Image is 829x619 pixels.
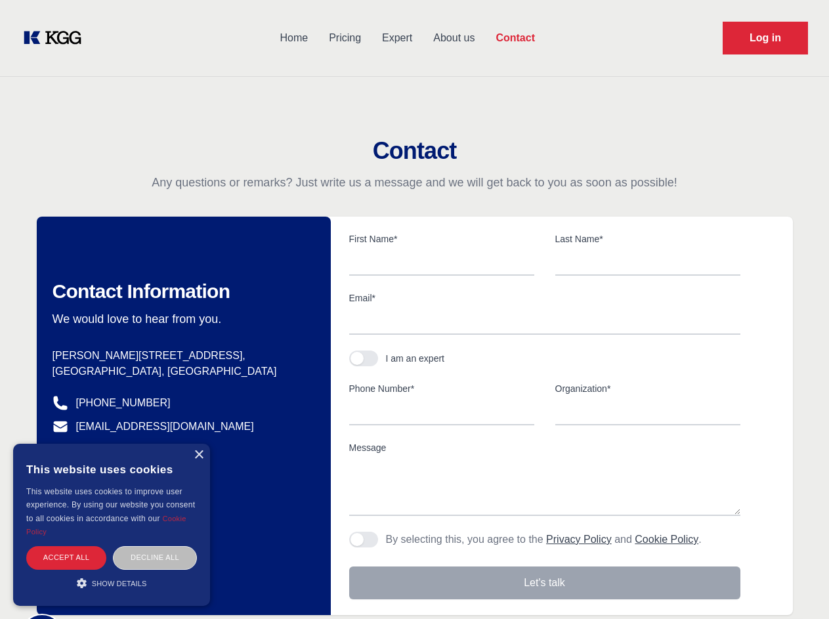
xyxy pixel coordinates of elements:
a: Expert [372,21,423,55]
h2: Contact Information [53,280,310,303]
a: [PHONE_NUMBER] [76,395,171,411]
div: Show details [26,576,197,589]
label: Phone Number* [349,382,534,395]
div: This website uses cookies [26,454,197,485]
a: Contact [485,21,545,55]
a: Request Demo [723,22,808,54]
div: Decline all [113,546,197,569]
div: Accept all [26,546,106,569]
a: About us [423,21,485,55]
p: [GEOGRAPHIC_DATA], [GEOGRAPHIC_DATA] [53,364,310,379]
iframe: Chat Widget [763,556,829,619]
label: Organization* [555,382,740,395]
a: @knowledgegategroup [53,442,183,458]
span: This website uses cookies to improve user experience. By using our website you consent to all coo... [26,487,195,523]
label: First Name* [349,232,534,245]
a: KOL Knowledge Platform: Talk to Key External Experts (KEE) [21,28,92,49]
div: I am an expert [386,352,445,365]
a: Home [269,21,318,55]
p: [PERSON_NAME][STREET_ADDRESS], [53,348,310,364]
span: Show details [92,580,147,587]
label: Message [349,441,740,454]
div: Close [194,450,203,460]
a: Cookie Policy [635,534,698,545]
a: Pricing [318,21,372,55]
a: Cookie Policy [26,515,186,536]
label: Last Name* [555,232,740,245]
a: Privacy Policy [546,534,612,545]
p: Any questions or remarks? Just write us a message and we will get back to you as soon as possible! [16,175,813,190]
a: [EMAIL_ADDRESS][DOMAIN_NAME] [76,419,254,435]
label: Email* [349,291,740,305]
button: Let's talk [349,566,740,599]
p: By selecting this, you agree to the and . [386,532,702,547]
p: We would love to hear from you. [53,311,310,327]
h2: Contact [16,138,813,164]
